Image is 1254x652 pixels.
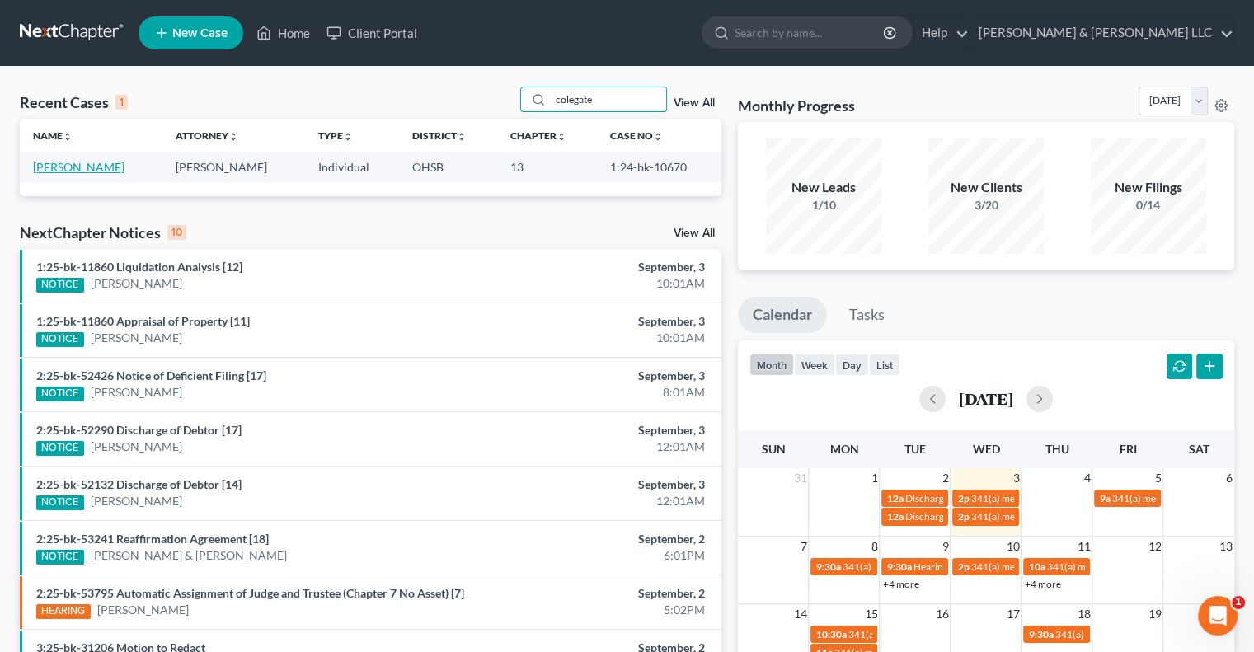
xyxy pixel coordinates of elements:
div: September, 3 [493,368,705,384]
span: 341(a) meeting for [PERSON_NAME] [1046,561,1205,573]
span: 9 [940,537,950,556]
span: 31 [791,468,808,488]
span: 9:30a [815,561,840,573]
td: 1:24-bk-10670 [597,152,721,182]
span: Hearing for [PERSON_NAME] [913,561,1041,573]
div: NOTICE [36,332,84,347]
div: NOTICE [36,387,84,401]
span: New Case [172,27,228,40]
a: [PERSON_NAME] [33,160,124,174]
span: 1 [1232,596,1245,609]
span: Discharge Date for [PERSON_NAME] [904,510,1064,523]
span: 12 [1146,537,1162,556]
span: Mon [829,442,858,456]
td: Individual [305,152,399,182]
span: 9:30a [1028,628,1053,640]
a: [PERSON_NAME] [91,439,182,455]
a: [PERSON_NAME] [97,602,189,618]
i: unfold_more [343,132,353,142]
span: 2 [940,468,950,488]
div: September, 2 [493,585,705,602]
div: 6:01PM [493,547,705,564]
span: Tue [904,442,926,456]
span: 341(a) meeting for [PERSON_NAME] [1054,628,1214,640]
div: 3/20 [928,197,1044,213]
a: 2:25-bk-53795 Automatic Assignment of Judge and Trustee (Chapter 7 No Asset) [7] [36,586,464,600]
a: Districtunfold_more [412,129,467,142]
span: 3 [1011,468,1021,488]
div: NextChapter Notices [20,223,186,242]
div: September, 3 [493,476,705,493]
a: Help [913,18,969,48]
span: Fri [1119,442,1136,456]
div: New Leads [766,178,881,197]
h3: Monthly Progress [738,96,855,115]
td: OHSB [399,152,497,182]
span: 10:30a [815,628,846,640]
a: Attorneyunfold_more [176,129,238,142]
a: [PERSON_NAME] & [PERSON_NAME] [91,547,287,564]
a: Chapterunfold_more [510,129,566,142]
div: 0/14 [1091,197,1206,213]
span: 10a [1028,561,1045,573]
div: 12:01AM [493,439,705,455]
h2: [DATE] [959,390,1013,407]
a: Home [248,18,318,48]
span: Sun [761,442,785,456]
a: [PERSON_NAME] [91,493,182,509]
a: 2:25-bk-52132 Discharge of Debtor [14] [36,477,242,491]
a: [PERSON_NAME] [91,275,182,292]
span: 1 [869,468,879,488]
a: 1:25-bk-11860 Appraisal of Property [11] [36,314,250,328]
span: 9:30a [886,561,911,573]
a: Case Nounfold_more [610,129,663,142]
span: 6 [1224,468,1234,488]
span: Wed [972,442,999,456]
td: [PERSON_NAME] [162,152,305,182]
a: 2:25-bk-52290 Discharge of Debtor [17] [36,423,242,437]
span: 16 [933,604,950,624]
span: 7 [798,537,808,556]
div: 8:01AM [493,384,705,401]
div: 1/10 [766,197,881,213]
span: 8 [869,537,879,556]
a: 2:25-bk-52426 Notice of Deficient Filing [17] [36,368,266,382]
button: list [869,354,900,376]
span: 2p [957,510,969,523]
button: month [749,354,794,376]
span: 341(a) meeting for [PERSON_NAME] [970,510,1130,523]
div: September, 2 [493,531,705,547]
i: unfold_more [457,132,467,142]
input: Search by name... [551,87,666,111]
div: NOTICE [36,278,84,293]
span: Sat [1188,442,1209,456]
span: 4 [1082,468,1092,488]
div: 1 [115,95,128,110]
span: 2p [957,561,969,573]
div: 10:01AM [493,275,705,292]
span: Discharge Date for [PERSON_NAME][GEOGRAPHIC_DATA] [904,492,1164,504]
a: 1:25-bk-11860 Liquidation Analysis [12] [36,260,242,274]
i: unfold_more [63,132,73,142]
i: unfold_more [653,132,663,142]
a: Calendar [738,297,827,333]
input: Search by name... [735,17,885,48]
a: Tasks [834,297,899,333]
span: 341(a) meeting for [PERSON_NAME] [970,492,1130,504]
span: 14 [791,604,808,624]
div: New Filings [1091,178,1206,197]
a: [PERSON_NAME] & [PERSON_NAME] LLC [970,18,1233,48]
span: 9a [1099,492,1110,504]
span: 12a [886,510,903,523]
a: View All [674,97,715,109]
span: 15 [862,604,879,624]
div: HEARING [36,604,91,619]
span: 13 [1218,537,1234,556]
div: Recent Cases [20,92,128,112]
a: Typeunfold_more [318,129,353,142]
iframe: Intercom live chat [1198,596,1238,636]
a: +4 more [1024,578,1060,590]
span: 12a [886,492,903,504]
td: 13 [497,152,597,182]
a: [PERSON_NAME] [91,330,182,346]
